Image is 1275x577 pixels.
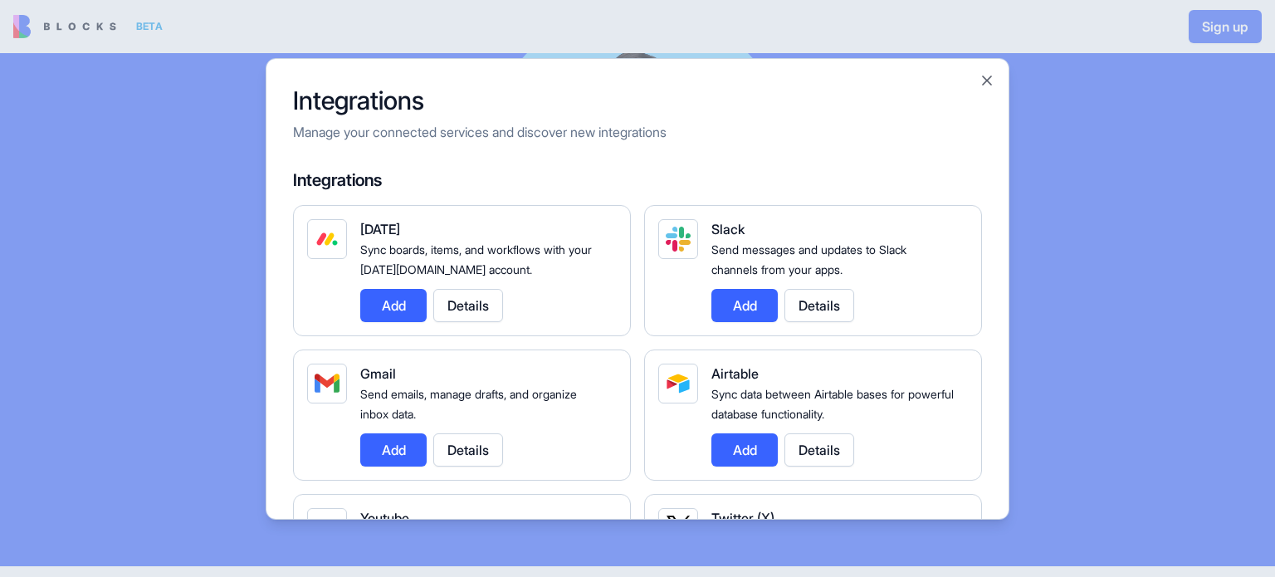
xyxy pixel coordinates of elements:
[979,72,995,89] button: Close
[360,289,427,322] button: Add
[433,433,503,467] button: Details
[784,433,854,467] button: Details
[360,510,409,526] span: Youtube
[711,242,906,276] span: Send messages and updates to Slack channels from your apps.
[784,289,854,322] button: Details
[433,289,503,322] button: Details
[711,510,774,526] span: Twitter (X)
[360,221,400,237] span: [DATE]
[360,433,427,467] button: Add
[711,433,778,467] button: Add
[360,365,396,382] span: Gmail
[293,169,982,192] h4: Integrations
[293,122,982,142] p: Manage your connected services and discover new integrations
[711,365,759,382] span: Airtable
[293,86,982,115] h2: Integrations
[711,387,954,421] span: Sync data between Airtable bases for powerful database functionality.
[360,242,592,276] span: Sync boards, items, and workflows with your [DATE][DOMAIN_NAME] account.
[711,221,745,237] span: Slack
[711,289,778,322] button: Add
[360,387,577,421] span: Send emails, manage drafts, and organize inbox data.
